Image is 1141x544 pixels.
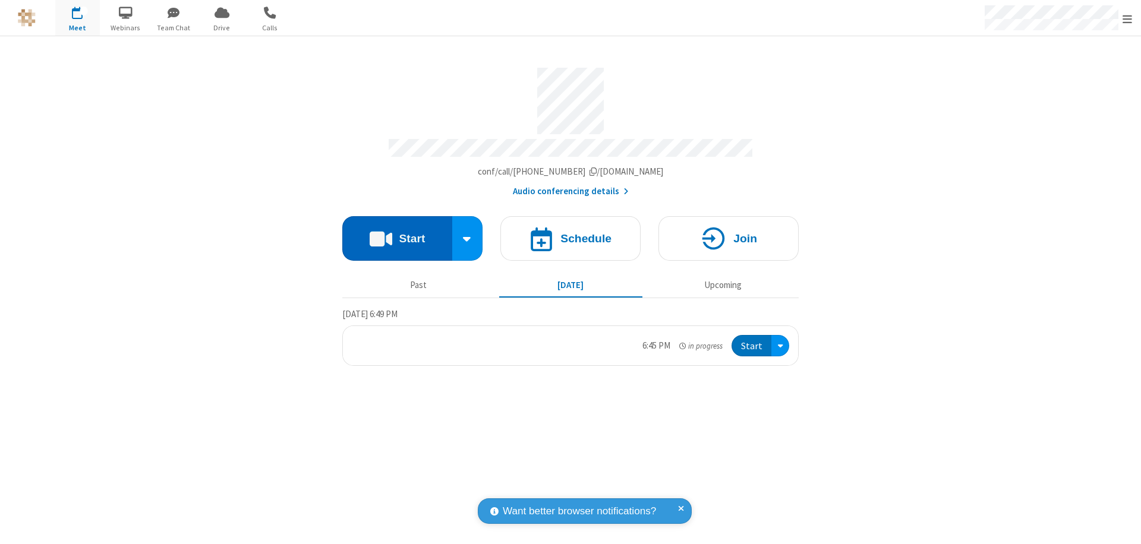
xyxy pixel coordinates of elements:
[152,23,196,33] span: Team Chat
[478,166,664,177] span: Copy my meeting room link
[18,9,36,27] img: QA Selenium DO NOT DELETE OR CHANGE
[452,216,483,261] div: Start conference options
[55,23,100,33] span: Meet
[733,233,757,244] h4: Join
[103,23,148,33] span: Webinars
[732,335,771,357] button: Start
[513,185,629,198] button: Audio conferencing details
[499,274,642,296] button: [DATE]
[342,307,799,366] section: Today's Meetings
[347,274,490,296] button: Past
[651,274,795,296] button: Upcoming
[342,59,799,198] section: Account details
[200,23,244,33] span: Drive
[503,504,656,519] span: Want better browser notifications?
[399,233,425,244] h4: Start
[500,216,641,261] button: Schedule
[342,308,398,320] span: [DATE] 6:49 PM
[478,165,664,179] button: Copy my meeting room linkCopy my meeting room link
[560,233,612,244] h4: Schedule
[771,335,789,357] div: Open menu
[642,339,670,353] div: 6:45 PM
[80,7,88,15] div: 1
[342,216,452,261] button: Start
[658,216,799,261] button: Join
[679,340,723,352] em: in progress
[248,23,292,33] span: Calls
